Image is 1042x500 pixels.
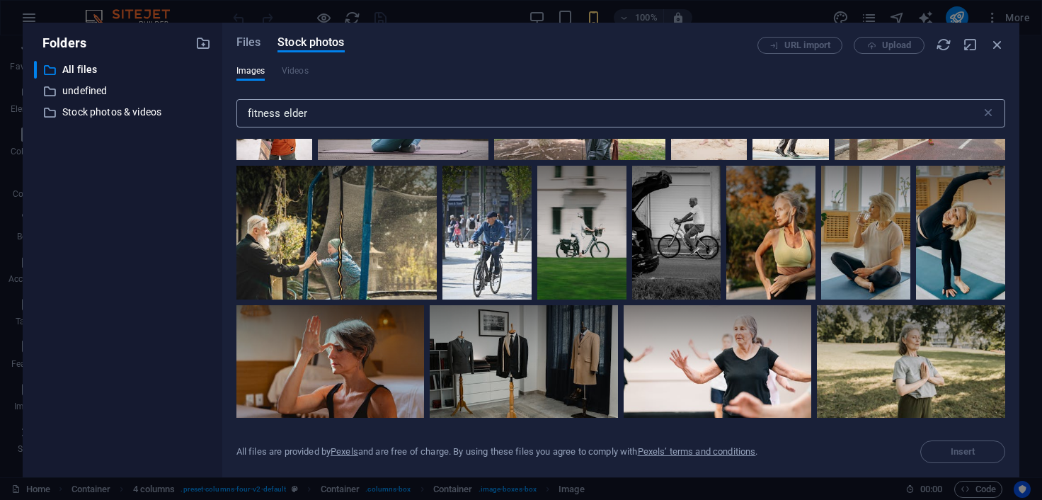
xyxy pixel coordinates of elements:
[990,37,1005,52] i: Close
[62,62,185,78] p: All files
[62,83,185,99] p: undefined
[236,445,758,458] div: All files are provided by and are free of charge. By using these files you agree to comply with .
[936,37,951,52] i: Reload
[963,37,978,52] i: Minimize
[236,62,265,79] span: Images
[195,35,211,51] i: Create new folder
[62,104,185,120] p: Stock photos & videos
[34,103,211,121] div: Stock photos & videos
[277,34,344,51] span: Stock photos
[34,82,211,100] div: undefined
[920,441,1005,463] span: Select a file first
[638,446,756,457] a: Pexels’ terms and conditions
[331,446,358,457] a: Pexels
[282,62,309,79] span: This file type is not supported by this element
[236,99,981,127] input: Search
[34,34,86,52] p: Folders
[34,61,37,79] div: ​
[236,34,261,51] span: Files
